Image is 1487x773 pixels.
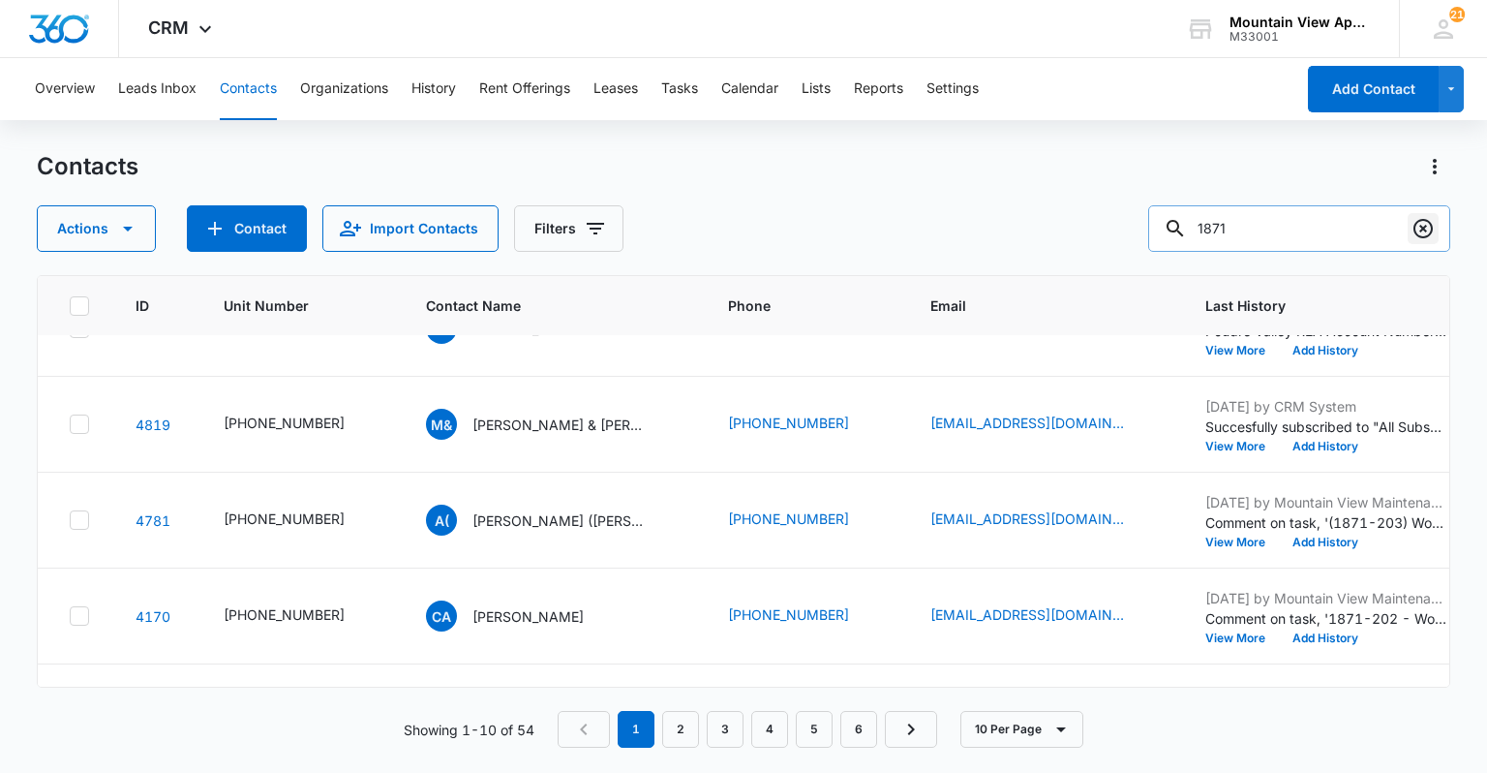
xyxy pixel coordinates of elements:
[118,58,197,120] button: Leads Inbox
[148,17,189,38] span: CRM
[35,58,95,120] button: Overview
[404,720,534,740] p: Showing 1-10 of 54
[426,505,682,536] div: Contact Name - Andonia (Andy) Callas - Select to Edit Field
[1205,396,1447,417] p: [DATE] by CRM System
[728,413,884,436] div: Phone - 2698321748 - Select to Edit Field
[1449,7,1465,22] span: 21
[224,295,379,316] span: Unit Number
[136,608,170,625] a: Navigate to contact details page for Cole Adams
[426,409,682,440] div: Contact Name - Maria & Mitchell Stommes - Select to Edit Field
[1419,151,1450,182] button: Actions
[1205,345,1279,356] button: View More
[1408,213,1439,244] button: Clear
[37,152,138,181] h1: Contacts
[426,601,457,632] span: CA
[930,509,1159,532] div: Email - andoniacallas@gmail.com - Select to Edit Field
[322,205,499,252] button: Import Contacts
[728,295,856,316] span: Phone
[728,413,849,433] a: [PHONE_NUMBER]
[224,509,345,529] div: [PHONE_NUMBER]
[220,58,277,120] button: Contacts
[930,509,1124,529] a: [EMAIL_ADDRESS][DOMAIN_NAME]
[426,409,457,440] span: M&
[224,604,345,625] div: [PHONE_NUMBER]
[1205,417,1447,437] p: Succesfully subscribed to "All Subscribers".
[728,509,849,529] a: [PHONE_NUMBER]
[558,711,937,748] nav: Pagination
[1449,7,1465,22] div: notifications count
[37,205,156,252] button: Actions
[224,413,345,433] div: [PHONE_NUMBER]
[930,413,1159,436] div: Email - schne4567@outlook.com - Select to Edit Field
[1229,30,1371,44] div: account id
[728,509,884,532] div: Phone - 7205910608 - Select to Edit Field
[1279,537,1372,548] button: Add History
[1279,441,1372,452] button: Add History
[426,505,457,536] span: A(
[514,205,623,252] button: Filters
[472,415,647,435] p: [PERSON_NAME] & [PERSON_NAME]
[224,604,379,628] div: Unit Number - 545-1871-202 - Select to Edit Field
[426,601,619,632] div: Contact Name - Cole Adams - Select to Edit Field
[802,58,831,120] button: Lists
[136,417,170,433] a: Navigate to contact details page for Maria & Mitchell Stommes
[885,711,937,748] a: Next Page
[728,604,884,628] div: Phone - 3095316761 - Select to Edit Field
[136,295,149,316] span: ID
[930,604,1159,628] div: Email - adamscole037@gmail.com - Select to Edit Field
[930,295,1131,316] span: Email
[707,711,743,748] a: Page 3
[426,295,653,316] span: Contact Name
[224,509,379,532] div: Unit Number - 545-1871-203 - Select to Edit Field
[854,58,903,120] button: Reports
[224,413,379,436] div: Unit Number - 545-1877-307 - Select to Edit Field
[593,58,638,120] button: Leases
[840,711,877,748] a: Page 6
[1279,345,1372,356] button: Add History
[926,58,979,120] button: Settings
[1205,512,1447,533] p: Comment on task, '(1871-203) Work Order ' "Oven light is working. Ceiling fan chain was stuck. Al...
[300,58,388,120] button: Organizations
[1229,15,1371,30] div: account name
[661,58,698,120] button: Tasks
[721,58,778,120] button: Calendar
[472,510,647,531] p: [PERSON_NAME] ([PERSON_NAME]) [PERSON_NAME]
[930,413,1124,433] a: [EMAIL_ADDRESS][DOMAIN_NAME]
[411,58,456,120] button: History
[472,606,584,627] p: [PERSON_NAME]
[1205,588,1447,608] p: [DATE] by Mountain View Maintenance
[662,711,699,748] a: Page 2
[1279,633,1372,644] button: Add History
[1148,205,1450,252] input: Search Contacts
[187,205,307,252] button: Add Contact
[1205,295,1419,316] span: Last History
[1205,537,1279,548] button: View More
[1205,492,1447,512] p: [DATE] by Mountain View Maintenance
[728,604,849,625] a: [PHONE_NUMBER]
[796,711,833,748] a: Page 5
[618,711,654,748] em: 1
[1205,441,1279,452] button: View More
[479,58,570,120] button: Rent Offerings
[751,711,788,748] a: Page 4
[1205,608,1447,629] p: Comment on task, '1871-202 - Work Order ' "Added an ac trap to the drain line to keep the smell o...
[1205,633,1279,644] button: View More
[960,711,1083,748] button: 10 Per Page
[1205,684,1447,704] p: [DATE] by CRM System
[930,604,1124,625] a: [EMAIL_ADDRESS][DOMAIN_NAME]
[1308,66,1439,112] button: Add Contact
[136,512,170,529] a: Navigate to contact details page for Andonia (Andy) Callas
[136,321,170,337] a: Navigate to contact details page for Christian Kolset & Caroline Van Tiggelen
